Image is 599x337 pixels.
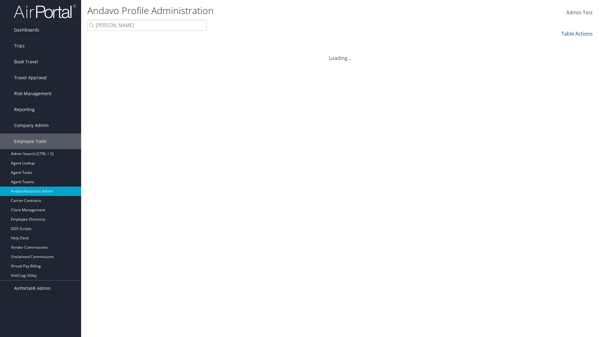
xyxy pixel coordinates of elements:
input: Search [87,20,207,31]
span: Employee Tools [14,134,46,149]
span: AirPortal® Admin [14,281,51,296]
span: Reporting [14,102,35,117]
span: Book Travel [14,54,38,70]
a: Admin Test [566,3,593,22]
span: Travel Approval [14,70,47,85]
span: Company Admin [14,118,49,133]
span: Dashboards [14,22,39,38]
span: Risk Management [14,86,51,101]
span: Trips [14,38,25,54]
h1: Andavo Profile Administration [87,4,424,17]
img: airportal-logo.png [14,4,76,19]
span: Admin Test [566,9,593,16]
div: Loading... [87,47,593,62]
a: Table Actions [561,30,593,37]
